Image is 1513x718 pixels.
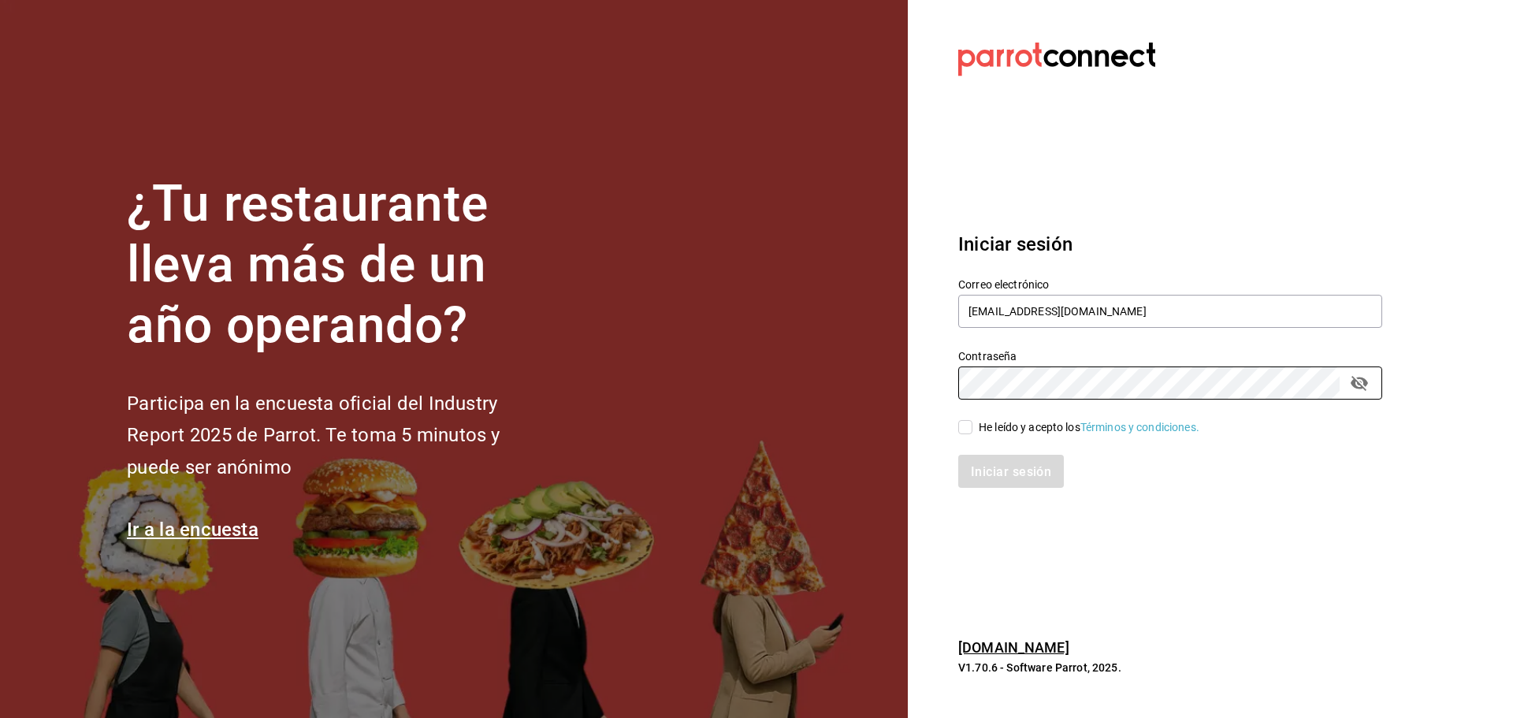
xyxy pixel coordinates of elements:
[958,233,1072,255] font: Iniciar sesión
[127,392,500,479] font: Participa en la encuesta oficial del Industry Report 2025 de Parrot. Te toma 5 minutos y puede se...
[1080,421,1199,433] a: Términos y condiciones.
[958,350,1017,363] font: Contraseña
[958,661,1121,674] font: V1.70.6 - Software Parrot, 2025.
[958,639,1069,656] a: [DOMAIN_NAME]
[958,278,1049,291] font: Correo electrónico
[1346,370,1373,396] button: campo de contraseña
[127,519,258,541] a: Ir a la encuesta
[958,295,1382,328] input: Ingresa tu correo electrónico
[979,421,1080,433] font: He leído y acepto los
[127,174,488,355] font: ¿Tu restaurante lleva más de un año operando?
